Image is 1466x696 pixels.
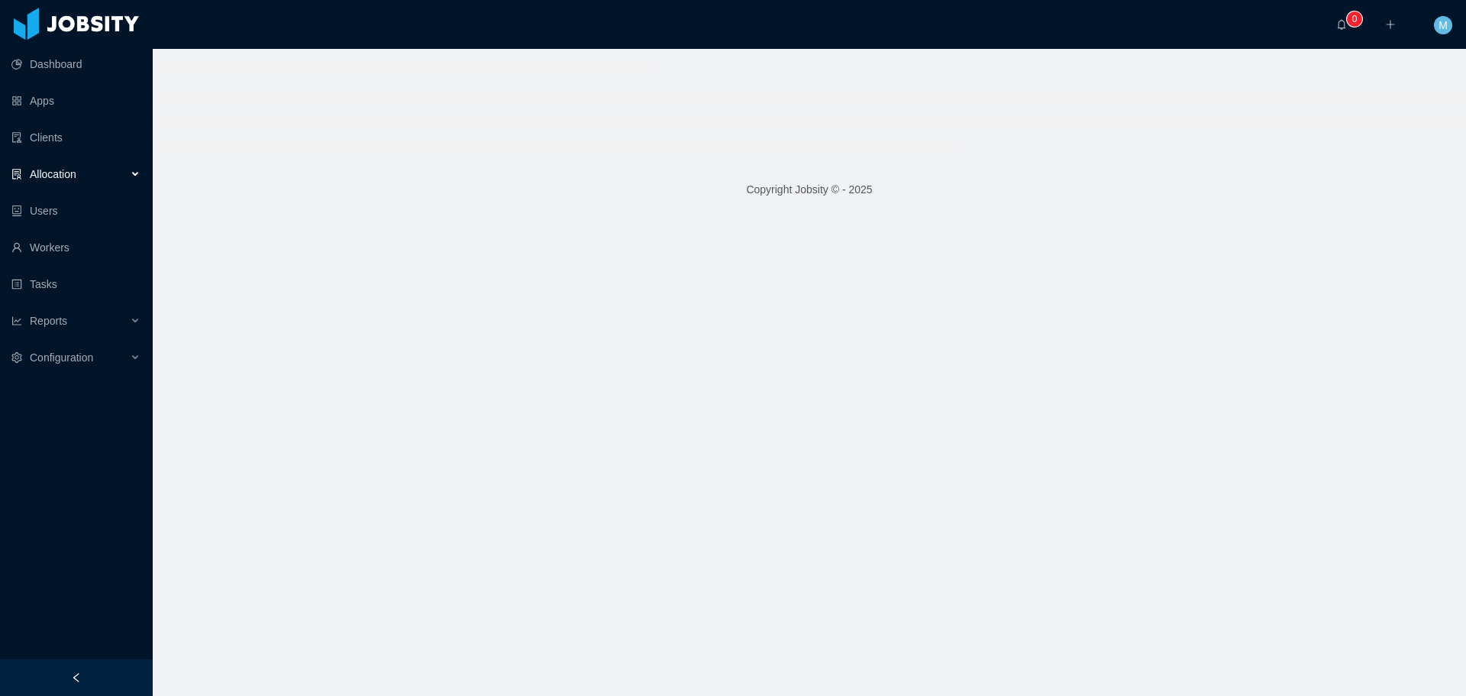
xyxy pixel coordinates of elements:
span: M [1439,16,1448,34]
span: Configuration [30,351,93,364]
span: Reports [30,315,67,327]
i: icon: bell [1336,19,1347,30]
a: icon: profileTasks [11,269,140,299]
i: icon: plus [1385,19,1396,30]
i: icon: line-chart [11,316,22,326]
footer: Copyright Jobsity © - 2025 [153,163,1466,216]
a: icon: appstoreApps [11,86,140,116]
span: Allocation [30,168,76,180]
i: icon: setting [11,352,22,363]
i: icon: solution [11,169,22,180]
a: icon: auditClients [11,122,140,153]
sup: 0 [1347,11,1362,27]
a: icon: userWorkers [11,232,140,263]
a: icon: pie-chartDashboard [11,49,140,79]
a: icon: robotUsers [11,196,140,226]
